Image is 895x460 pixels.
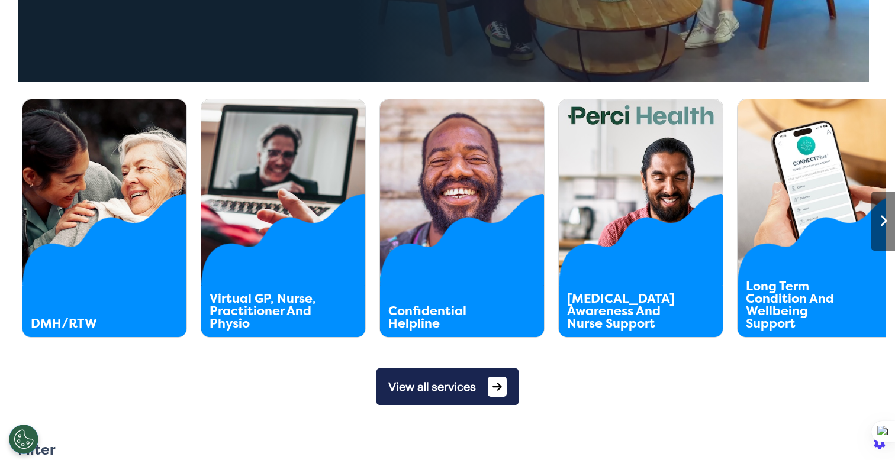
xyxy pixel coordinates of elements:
[388,305,503,330] div: Confidential Helpline
[567,293,682,330] div: [MEDICAL_DATA] Awareness And Nurse Support
[746,280,861,330] div: Long Term Condition And Wellbeing Support
[9,425,38,454] button: Open Preferences
[31,318,146,330] div: DMH/RTW
[210,293,324,330] div: Virtual GP, Nurse, Practitioner And Physio
[376,368,519,405] button: View all services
